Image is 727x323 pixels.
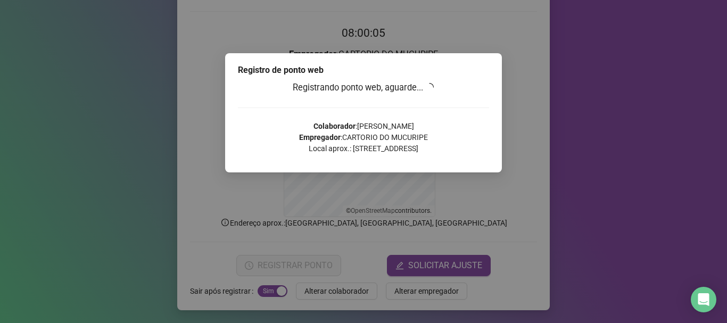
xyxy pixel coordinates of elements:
[238,81,489,95] h3: Registrando ponto web, aguarde...
[238,64,489,77] div: Registro de ponto web
[691,287,716,312] div: Open Intercom Messenger
[299,133,341,142] strong: Empregador
[424,82,435,93] span: loading
[238,121,489,154] p: : [PERSON_NAME] : CARTORIO DO MUCURIPE Local aprox.: [STREET_ADDRESS]
[313,122,356,130] strong: Colaborador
